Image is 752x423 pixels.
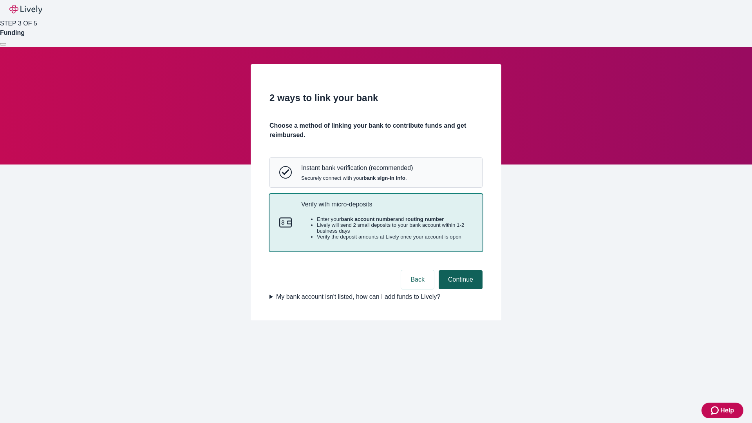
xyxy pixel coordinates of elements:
li: Enter your and [317,216,473,222]
svg: Instant bank verification [279,166,292,179]
button: Back [401,270,434,289]
p: Instant bank verification (recommended) [301,164,413,172]
img: Lively [9,5,42,14]
svg: Micro-deposits [279,216,292,229]
span: Help [720,406,734,415]
button: Zendesk support iconHelp [701,403,743,418]
p: Verify with micro-deposits [301,201,473,208]
strong: bank sign-in info [363,175,405,181]
summary: My bank account isn't listed, how can I add funds to Lively? [269,292,483,302]
svg: Zendesk support icon [711,406,720,415]
li: Lively will send 2 small deposits to your bank account within 1-2 business days [317,222,473,234]
strong: bank account number [341,216,396,222]
button: Micro-depositsVerify with micro-depositsEnter yourbank account numberand routing numberLively wil... [270,194,482,251]
button: Instant bank verificationInstant bank verification (recommended)Securely connect with yourbank si... [270,158,482,187]
span: Securely connect with your . [301,175,413,181]
strong: routing number [405,216,444,222]
h4: Choose a method of linking your bank to contribute funds and get reimbursed. [269,121,483,140]
button: Continue [439,270,483,289]
li: Verify the deposit amounts at Lively once your account is open [317,234,473,240]
h2: 2 ways to link your bank [269,91,483,105]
